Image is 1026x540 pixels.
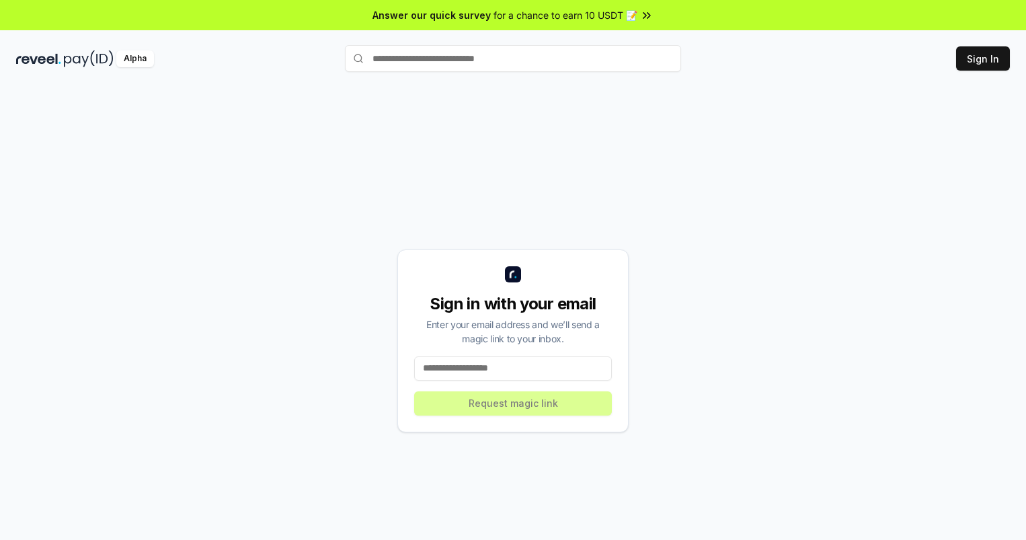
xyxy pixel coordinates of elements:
img: logo_small [505,266,521,282]
div: Alpha [116,50,154,67]
div: Enter your email address and we’ll send a magic link to your inbox. [414,317,612,346]
img: pay_id [64,50,114,67]
span: for a chance to earn 10 USDT 📝 [494,8,637,22]
span: Answer our quick survey [372,8,491,22]
button: Sign In [956,46,1010,71]
img: reveel_dark [16,50,61,67]
div: Sign in with your email [414,293,612,315]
